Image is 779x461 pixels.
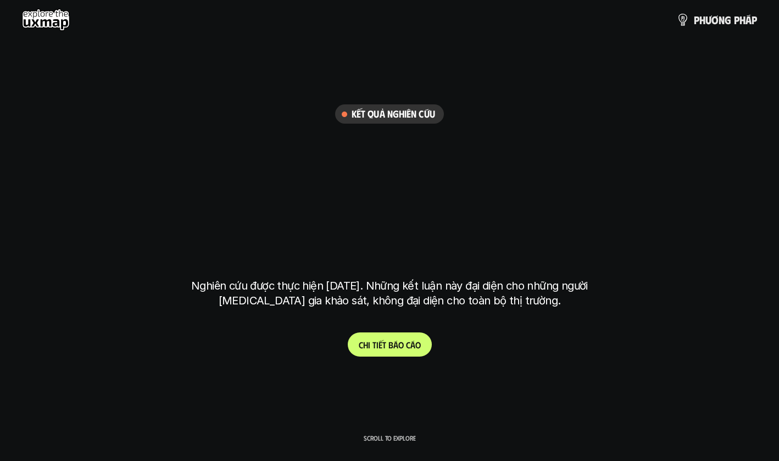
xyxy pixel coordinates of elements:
p: Scroll to explore [364,434,416,442]
span: o [415,340,421,350]
span: p [694,14,699,26]
h1: tại [GEOGRAPHIC_DATA] [194,221,586,268]
h6: Kết quả nghiên cứu [352,108,435,120]
span: p [734,14,739,26]
span: t [372,340,376,350]
span: i [376,340,379,350]
span: ế [379,340,382,350]
span: p [752,14,757,26]
span: c [406,340,410,350]
h1: phạm vi công việc của [189,135,590,181]
p: Nghiên cứu được thực hiện [DATE]. Những kết luận này đại diện cho những người [MEDICAL_DATA] gia ... [183,279,596,308]
span: C [359,340,363,350]
span: g [725,14,731,26]
a: Chitiếtbáocáo [348,332,432,357]
span: b [388,340,393,350]
span: h [699,14,705,26]
span: i [368,340,370,350]
span: ư [705,14,711,26]
span: h [363,340,368,350]
span: h [739,14,745,26]
span: á [745,14,752,26]
span: t [382,340,386,350]
span: n [719,14,725,26]
span: ơ [711,14,719,26]
span: o [398,340,404,350]
a: phươngpháp [676,9,757,31]
span: á [410,340,415,350]
span: á [393,340,398,350]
